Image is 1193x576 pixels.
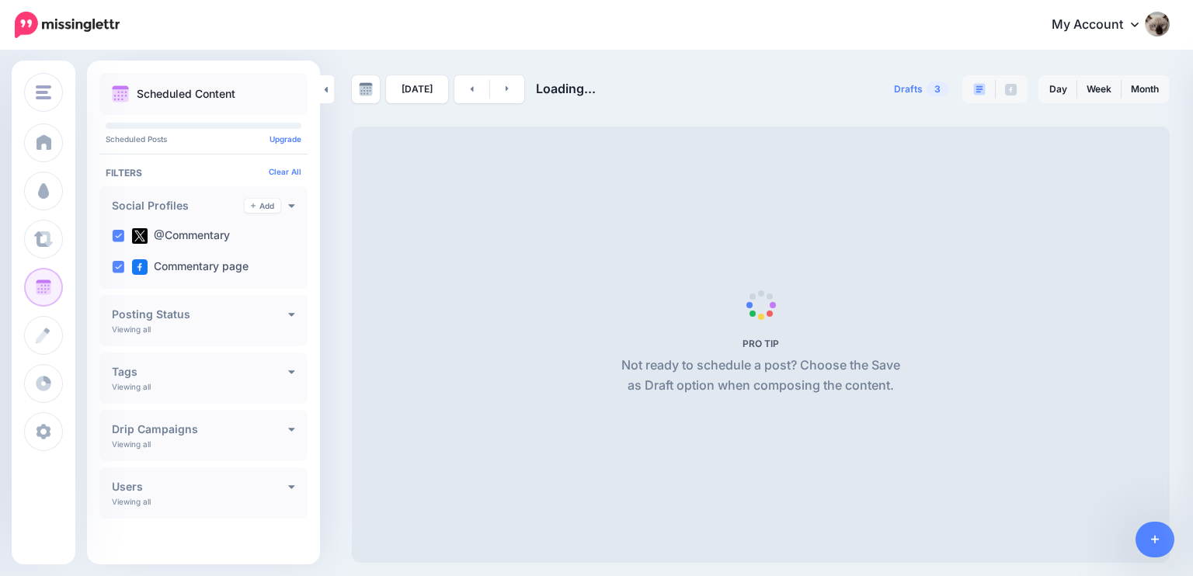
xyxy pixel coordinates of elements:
img: facebook-grey-square.png [1005,84,1017,95]
a: Upgrade [270,134,301,144]
span: Drafts [894,85,923,94]
p: Scheduled Posts [106,135,301,143]
h4: Users [112,481,288,492]
h4: Drip Campaigns [112,424,288,435]
p: Scheduled Content [137,88,235,99]
h4: Filters [106,167,301,179]
label: @Commentary [132,228,230,244]
label: Commentary page [132,259,249,275]
p: Not ready to schedule a post? Choose the Save as Draft option when composing the content. [615,356,906,396]
img: twitter-square.png [132,228,148,244]
span: Loading... [536,81,596,96]
img: menu.png [36,85,51,99]
h4: Posting Status [112,309,288,320]
a: My Account [1036,6,1170,44]
p: Viewing all [112,439,151,449]
img: facebook-square.png [132,259,148,275]
a: Add [245,199,280,213]
a: Day [1040,77,1076,102]
a: [DATE] [386,75,448,103]
p: Viewing all [112,382,151,391]
a: Month [1122,77,1168,102]
a: Drafts3 [885,75,958,103]
h4: Tags [112,366,288,377]
a: Week [1077,77,1121,102]
img: paragraph-boxed.png [973,83,986,95]
p: Viewing all [112,497,151,506]
img: Missinglettr [15,12,120,38]
p: Viewing all [112,324,151,334]
h4: Social Profiles [112,200,245,211]
h5: PRO TIP [615,338,906,349]
span: 3 [927,82,948,96]
img: calendar-grey-darker.png [359,82,373,96]
a: Clear All [269,167,301,176]
img: calendar.png [112,85,129,102]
